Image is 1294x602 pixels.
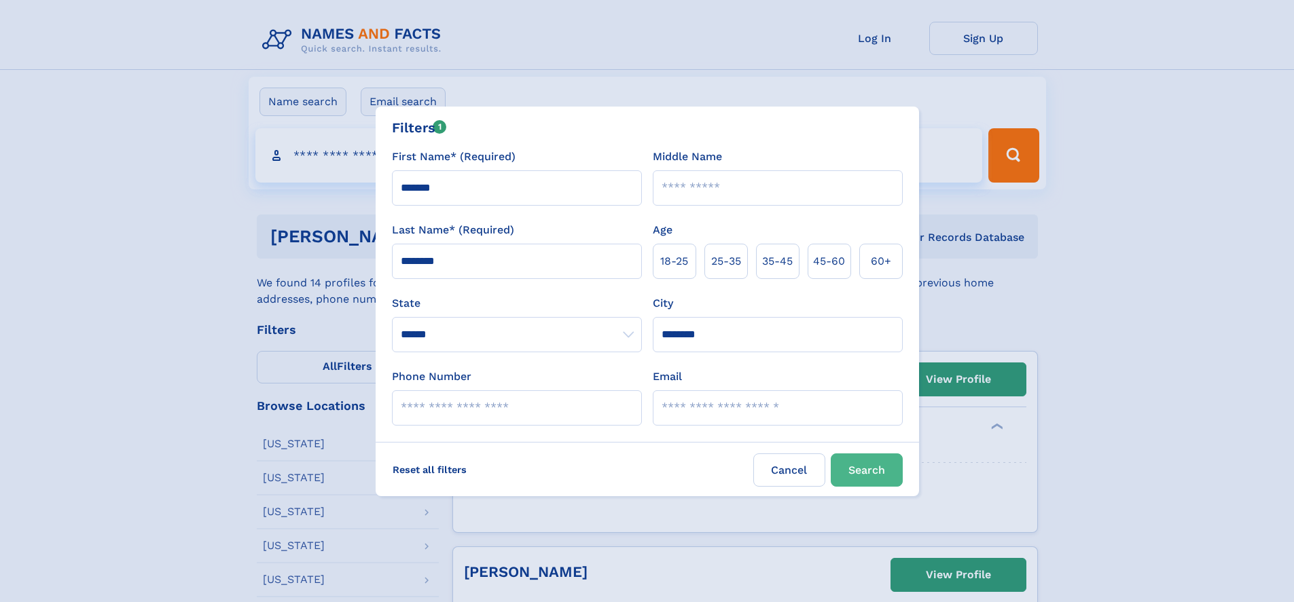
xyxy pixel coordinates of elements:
[871,253,891,269] span: 60+
[653,222,672,238] label: Age
[392,295,642,312] label: State
[384,453,475,486] label: Reset all filters
[762,253,793,269] span: 35‑45
[392,149,516,165] label: First Name* (Required)
[653,295,673,312] label: City
[653,149,722,165] label: Middle Name
[392,117,447,138] div: Filters
[653,369,682,385] label: Email
[831,453,903,487] button: Search
[813,253,845,269] span: 45‑60
[392,369,471,385] label: Phone Number
[392,222,514,238] label: Last Name* (Required)
[711,253,741,269] span: 25‑35
[753,453,825,487] label: Cancel
[660,253,688,269] span: 18‑25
